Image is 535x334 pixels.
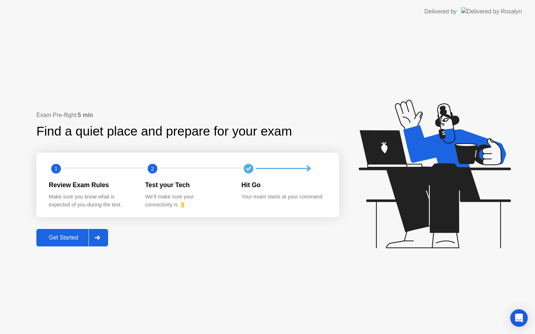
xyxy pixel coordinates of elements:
[36,122,293,141] div: Find a quiet place and prepare for your exam
[241,193,326,201] div: Your exam starts at your command
[510,309,528,327] div: Open Intercom Messenger
[55,165,58,172] text: 1
[36,229,108,246] button: Get Started
[36,111,339,120] div: Exam Pre-flight:
[78,112,93,118] b: 5 min
[49,193,134,209] div: Make sure you know what is expected of you during the test.
[461,7,522,16] img: Delivered by Rosalyn
[49,180,134,190] div: Review Exam Rules
[241,180,326,190] div: Hit Go
[39,234,88,241] div: Get Started
[145,193,230,209] div: We’ll make sure your connectivity is 👌
[151,165,154,172] text: 2
[145,180,230,190] div: Test your Tech
[424,7,457,16] div: Delivered by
